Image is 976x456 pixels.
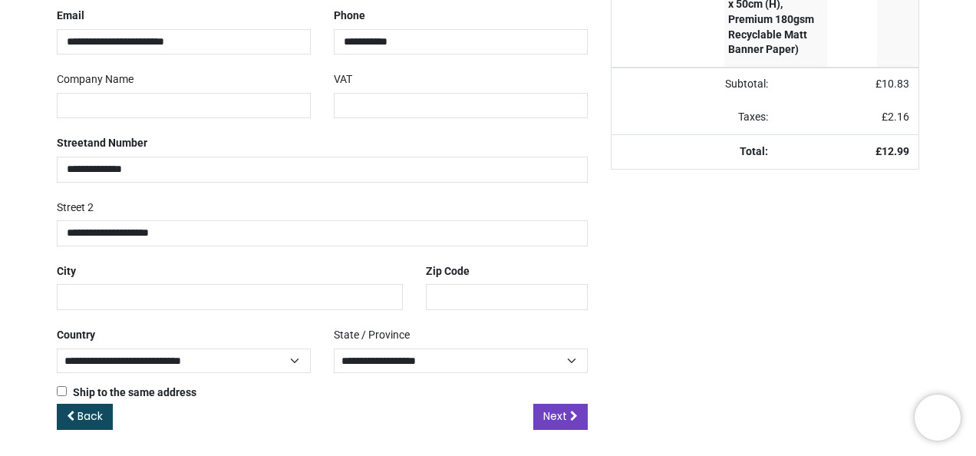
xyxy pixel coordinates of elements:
label: State / Province [334,322,410,349]
label: Ship to the same address [57,385,196,401]
span: 12.99 [882,145,909,157]
iframe: Brevo live chat [915,395,961,441]
label: VAT [334,67,352,93]
span: £ [882,111,909,123]
label: Street [57,131,147,157]
label: City [57,259,76,285]
span: and Number [87,137,147,149]
span: 2.16 [888,111,909,123]
span: Next [543,408,567,424]
label: Phone [334,3,365,29]
label: Zip Code [426,259,470,285]
span: Back [77,408,103,424]
span: £ [875,78,909,90]
td: Taxes: [612,101,777,134]
label: Company Name [57,67,134,93]
a: Next [533,404,588,430]
label: Email [57,3,84,29]
input: Ship to the same address [57,386,67,396]
strong: £ [875,145,909,157]
label: Country [57,322,95,349]
span: 10.83 [882,78,909,90]
a: Back [57,404,113,430]
strong: Total: [740,145,768,157]
label: Street 2 [57,195,94,221]
td: Subtotal: [612,68,777,101]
